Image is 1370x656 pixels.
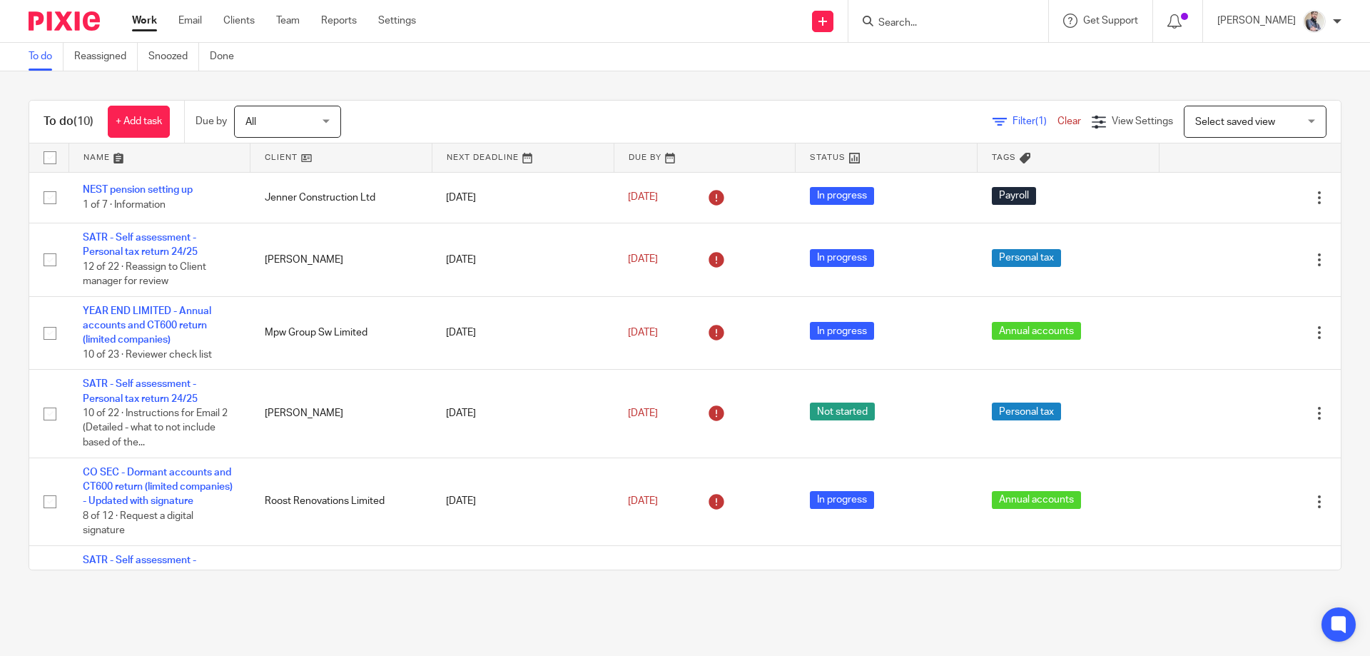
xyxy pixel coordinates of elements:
span: Get Support [1083,16,1138,26]
span: Select saved view [1195,117,1275,127]
a: SATR - Self assessment - Personal tax return 24/25 [83,555,198,580]
span: In progress [810,491,874,509]
span: 10 of 22 · Instructions for Email 2 (Detailed - what to not include based of the... [83,408,228,448]
a: SATR - Self assessment - Personal tax return 24/25 [83,233,198,257]
span: [DATE] [628,408,658,418]
a: Settings [378,14,416,28]
span: 1 of 7 · Information [83,200,166,210]
span: [DATE] [628,193,658,203]
p: [PERSON_NAME] [1217,14,1296,28]
a: Reports [321,14,357,28]
a: CO SEC - Dormant accounts and CT600 return (limited companies) - Updated with signature [83,468,233,507]
p: Due by [196,114,227,128]
span: Payroll [992,187,1036,205]
a: SATR - Self assessment - Personal tax return 24/25 [83,379,198,403]
td: [PERSON_NAME] [PERSON_NAME] [250,545,432,619]
span: Annual accounts [992,322,1081,340]
span: Tags [992,153,1016,161]
span: [DATE] [628,255,658,265]
span: Not started [810,403,875,420]
a: Done [210,43,245,71]
a: Snoozed [148,43,199,71]
span: 8 of 12 · Request a digital signature [83,511,193,536]
td: [DATE] [432,172,614,223]
a: + Add task [108,106,170,138]
span: Filter [1013,116,1057,126]
span: In progress [810,187,874,205]
span: [DATE] [628,496,658,506]
a: Email [178,14,202,28]
span: 10 of 23 · Reviewer check list [83,350,212,360]
span: (1) [1035,116,1047,126]
span: (10) [73,116,93,127]
a: YEAR END LIMITED - Annual accounts and CT600 return (limited companies) [83,306,211,345]
td: Roost Renovations Limited [250,458,432,545]
td: Jenner Construction Ltd [250,172,432,223]
td: [PERSON_NAME] [250,223,432,296]
td: [DATE] [432,223,614,296]
span: 12 of 22 · Reassign to Client manager for review [83,262,206,287]
img: Pixie%2002.jpg [1303,10,1326,33]
td: [PERSON_NAME] [250,370,432,458]
span: Personal tax [992,249,1061,267]
span: In progress [810,249,874,267]
span: All [245,117,256,127]
a: Clients [223,14,255,28]
td: [DATE] [432,545,614,619]
a: Team [276,14,300,28]
h1: To do [44,114,93,129]
img: Pixie [29,11,100,31]
span: View Settings [1112,116,1173,126]
a: To do [29,43,64,71]
span: Annual accounts [992,491,1081,509]
td: [DATE] [432,458,614,545]
a: Clear [1057,116,1081,126]
input: Search [877,17,1005,30]
a: Work [132,14,157,28]
td: [DATE] [432,296,614,370]
span: In progress [810,322,874,340]
td: Mpw Group Sw Limited [250,296,432,370]
span: [DATE] [628,328,658,338]
a: Reassigned [74,43,138,71]
td: [DATE] [432,370,614,458]
span: Personal tax [992,403,1061,420]
a: NEST pension setting up [83,185,193,195]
